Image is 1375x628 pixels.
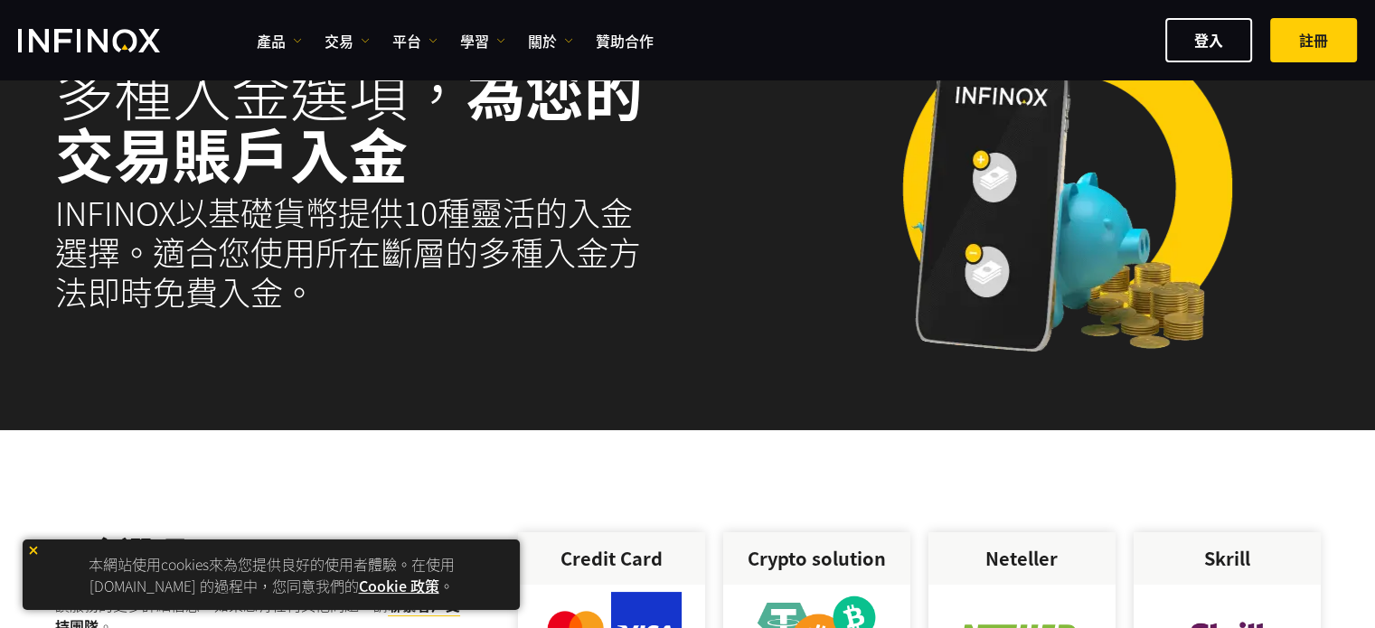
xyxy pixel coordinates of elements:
h1: 多種入金選項， [55,60,663,183]
h2: INFINOX以基礎貨幣提供10種靈活的入金選擇。適合您使用所在斷層的多種入金方法即時免費入金。 [55,192,663,312]
strong: 為您的交易賬戶入金 [55,48,643,194]
a: 註冊 [1270,18,1357,62]
strong: Credit Card [560,545,663,571]
img: yellow close icon [27,544,40,557]
strong: Crypto solution [748,545,886,571]
p: 本網站使用cookies來為您提供良好的使用者體驗。在使用 [DOMAIN_NAME] 的過程中，您同意我們的 。 [32,548,511,601]
a: INFINOX Logo [18,29,202,52]
a: 登入 [1165,18,1252,62]
strong: Skrill [1204,545,1250,571]
a: 產品 [257,30,302,52]
a: 關於 [528,30,573,52]
a: Cookie 政策 [359,575,439,596]
strong: 入金選項 [55,528,185,575]
a: 學習 [460,30,505,52]
a: 贊助合作 [596,30,654,52]
a: 平台 [392,30,438,52]
a: 交易 [325,30,370,52]
strong: Neteller [985,545,1058,571]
